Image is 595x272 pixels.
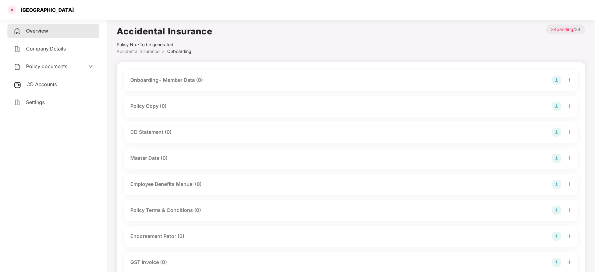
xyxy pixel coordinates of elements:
[14,99,21,106] img: svg+xml;base64,PHN2ZyB4bWxucz0iaHR0cDovL3d3dy53My5vcmcvMjAwMC9zdmciIHdpZHRoPSIyNCIgaGVpZ2h0PSIyNC...
[26,81,57,87] span: CD Accounts
[14,45,21,53] img: svg+xml;base64,PHN2ZyB4bWxucz0iaHR0cDovL3d3dy53My5vcmcvMjAwMC9zdmciIHdpZHRoPSIyNCIgaGVpZ2h0PSIyNC...
[162,49,165,54] span: >
[130,102,167,110] div: Policy Copy (0)
[567,156,571,160] span: plus
[26,46,66,52] span: Company Details
[14,63,21,71] img: svg+xml;base64,PHN2ZyB4bWxucz0iaHR0cDovL3d3dy53My5vcmcvMjAwMC9zdmciIHdpZHRoPSIyNCIgaGVpZ2h0PSIyNC...
[552,128,561,137] img: svg+xml;base64,PHN2ZyB4bWxucz0iaHR0cDovL3d3dy53My5vcmcvMjAwMC9zdmciIHdpZHRoPSIyOCIgaGVpZ2h0PSIyOC...
[130,258,167,266] div: GST Invoice (0)
[26,99,45,105] span: Settings
[130,154,168,162] div: Master Data (0)
[552,76,561,85] img: svg+xml;base64,PHN2ZyB4bWxucz0iaHR0cDovL3d3dy53My5vcmcvMjAwMC9zdmciIHdpZHRoPSIyOCIgaGVpZ2h0PSIyOC...
[117,49,159,54] span: Accidental Insurance
[130,128,172,136] div: CD Statement (0)
[26,63,67,69] span: Policy documents
[567,104,571,108] span: plus
[14,81,21,89] img: svg+xml;base64,PHN2ZyB3aWR0aD0iMjUiIGhlaWdodD0iMjQiIHZpZXdCb3g9IjAgMCAyNSAyNCIgZmlsbD0ibm9uZSIgeG...
[552,258,561,267] img: svg+xml;base64,PHN2ZyB4bWxucz0iaHR0cDovL3d3dy53My5vcmcvMjAwMC9zdmciIHdpZHRoPSIyOCIgaGVpZ2h0PSIyOC...
[567,208,571,212] span: plus
[552,232,561,241] img: svg+xml;base64,PHN2ZyB4bWxucz0iaHR0cDovL3d3dy53My5vcmcvMjAwMC9zdmciIHdpZHRoPSIyOCIgaGVpZ2h0PSIyOC...
[130,206,201,214] div: Policy Terms & Conditions (0)
[567,130,571,134] span: plus
[17,7,74,13] div: [GEOGRAPHIC_DATA]
[117,24,212,38] h1: Accidental Insurance
[167,49,191,54] span: Onboarding
[567,182,571,186] span: plus
[130,232,184,240] div: Endorsement Rator (0)
[14,28,21,35] img: svg+xml;base64,PHN2ZyB4bWxucz0iaHR0cDovL3d3dy53My5vcmcvMjAwMC9zdmciIHdpZHRoPSIyNCIgaGVpZ2h0PSIyNC...
[552,154,561,163] img: svg+xml;base64,PHN2ZyB4bWxucz0iaHR0cDovL3d3dy53My5vcmcvMjAwMC9zdmciIHdpZHRoPSIyOCIgaGVpZ2h0PSIyOC...
[552,180,561,189] img: svg+xml;base64,PHN2ZyB4bWxucz0iaHR0cDovL3d3dy53My5vcmcvMjAwMC9zdmciIHdpZHRoPSIyOCIgaGVpZ2h0PSIyOC...
[546,24,585,34] p: / 34
[117,41,212,48] div: Policy No.- To be generated
[88,64,93,69] span: down
[552,102,561,111] img: svg+xml;base64,PHN2ZyB4bWxucz0iaHR0cDovL3d3dy53My5vcmcvMjAwMC9zdmciIHdpZHRoPSIyOCIgaGVpZ2h0PSIyOC...
[567,78,571,82] span: plus
[552,206,561,215] img: svg+xml;base64,PHN2ZyB4bWxucz0iaHR0cDovL3d3dy53My5vcmcvMjAwMC9zdmciIHdpZHRoPSIyOCIgaGVpZ2h0PSIyOC...
[567,260,571,264] span: plus
[551,27,573,32] span: 34 pending
[130,180,202,188] div: Employee Benefits Manual (0)
[26,28,48,34] span: Overview
[130,76,203,84] div: Onboarding- Member Data (0)
[567,234,571,238] span: plus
